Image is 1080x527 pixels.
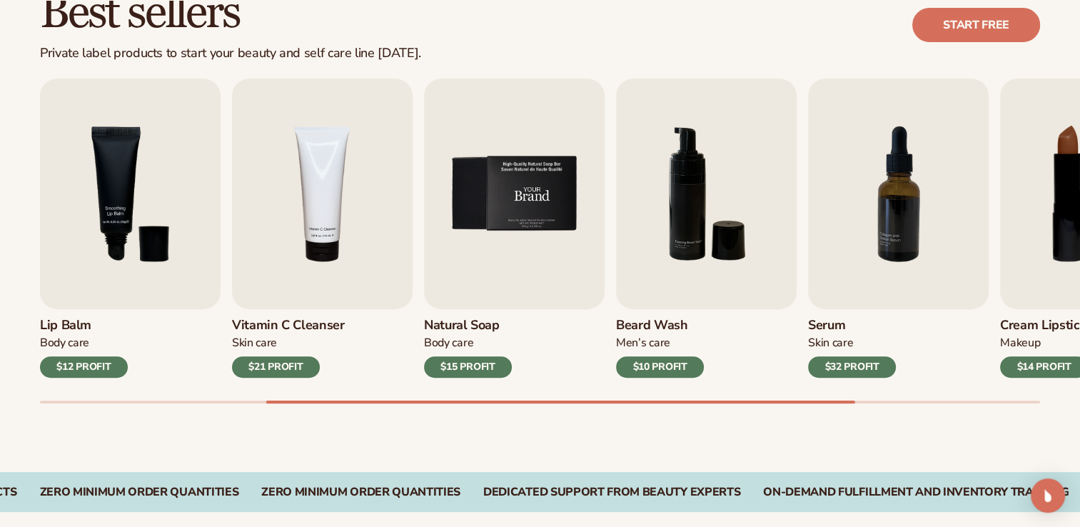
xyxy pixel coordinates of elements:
[616,356,704,378] div: $10 PROFIT
[424,336,512,351] div: Body Care
[424,356,512,378] div: $15 PROFIT
[763,486,1069,499] div: On-Demand Fulfillment and Inventory Tracking
[616,79,797,378] a: 6 / 9
[232,79,413,378] a: 4 / 9
[40,318,128,333] h3: Lip Balm
[616,318,704,333] h3: Beard Wash
[40,356,128,378] div: $12 PROFIT
[40,79,221,378] a: 3 / 9
[40,336,128,351] div: Body Care
[261,486,460,499] div: Zero Minimum Order QuantitieS
[1031,478,1065,513] div: Open Intercom Messenger
[808,318,896,333] h3: Serum
[808,356,896,378] div: $32 PROFIT
[808,336,896,351] div: Skin Care
[912,8,1040,42] a: Start free
[232,356,320,378] div: $21 PROFIT
[40,46,421,61] div: Private label products to start your beauty and self care line [DATE].
[232,336,345,351] div: Skin Care
[424,79,605,309] img: Shopify Image 9
[808,79,989,378] a: 7 / 9
[483,486,740,499] div: Dedicated Support From Beauty Experts
[40,486,239,499] div: Zero Minimum Order QuantitieS
[424,318,512,333] h3: Natural Soap
[424,79,605,378] a: 5 / 9
[232,318,345,333] h3: Vitamin C Cleanser
[616,336,704,351] div: Men’s Care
